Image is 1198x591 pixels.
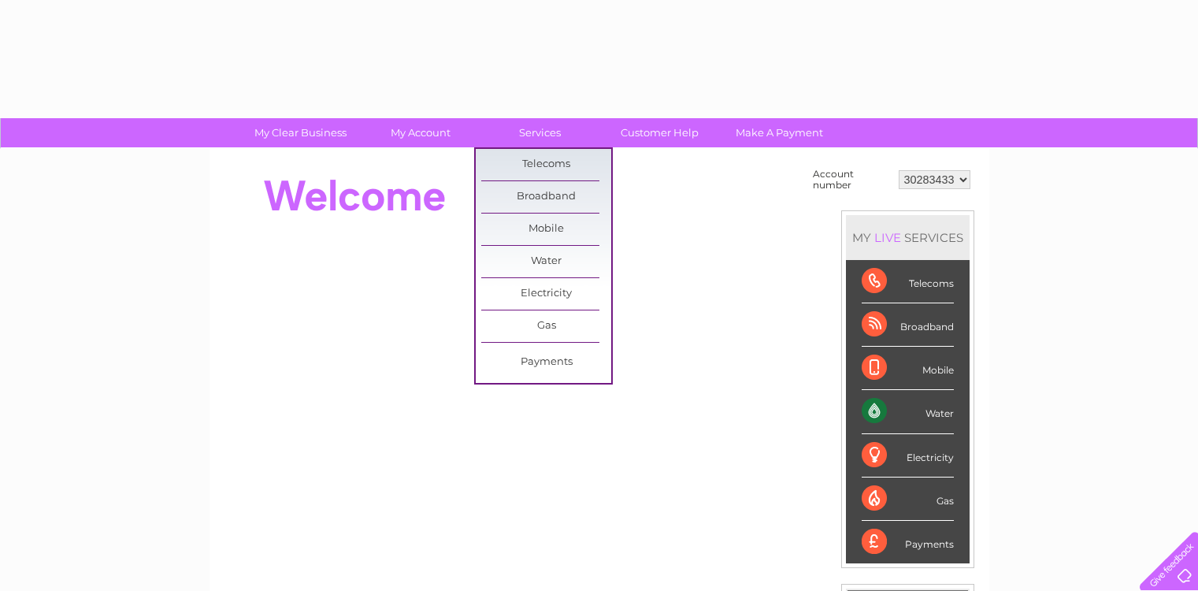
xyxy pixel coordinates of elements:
a: Telecoms [481,149,611,180]
a: Broadband [481,181,611,213]
div: LIVE [871,230,904,245]
a: Electricity [481,278,611,310]
td: Account number [809,165,895,195]
a: My Account [355,118,485,147]
a: Water [481,246,611,277]
a: Make A Payment [714,118,844,147]
a: Mobile [481,214,611,245]
a: Services [475,118,605,147]
div: Gas [862,478,954,521]
div: Broadband [862,303,954,347]
div: Payments [862,521,954,563]
div: MY SERVICES [846,215,970,260]
div: Telecoms [862,260,954,303]
a: Gas [481,310,611,342]
a: My Clear Business [236,118,365,147]
a: Customer Help [595,118,725,147]
div: Mobile [862,347,954,390]
div: Water [862,390,954,433]
div: Electricity [862,434,954,478]
a: Payments [481,347,611,378]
